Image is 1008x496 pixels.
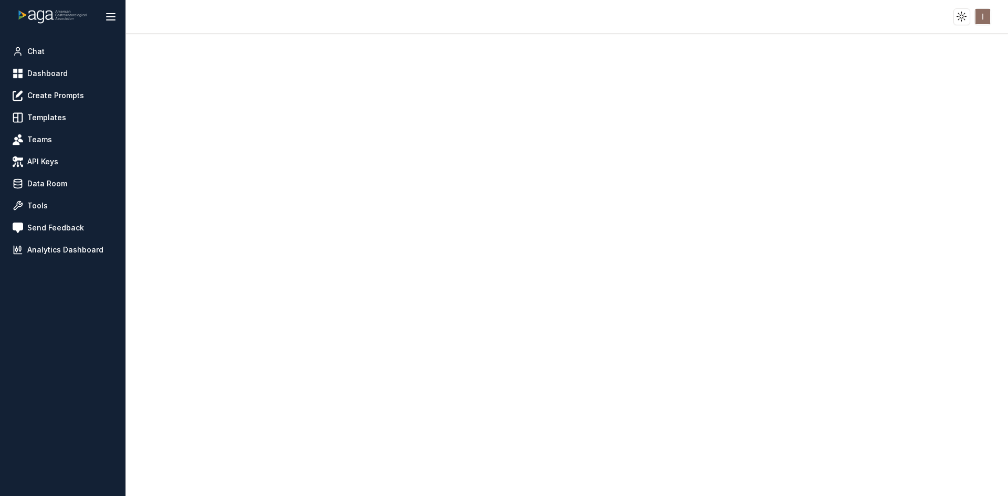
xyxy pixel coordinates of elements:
a: Tools [8,196,117,215]
span: Create Prompts [27,90,84,101]
a: Create Prompts [8,86,117,105]
a: Analytics Dashboard [8,240,117,259]
img: ACg8ocIRNee7ry9NgGQGRVGhCsBywprICOiB-2MzsRszyrCAbfWzdA=s96-c [975,9,991,24]
span: Templates [27,112,66,123]
a: Templates [8,108,117,127]
span: Data Room [27,178,67,189]
a: Send Feedback [8,218,117,237]
span: Analytics Dashboard [27,245,103,255]
a: Chat [8,42,117,61]
span: API Keys [27,156,58,167]
span: Teams [27,134,52,145]
a: Dashboard [8,64,117,83]
span: Tools [27,200,48,211]
a: Teams [8,130,117,149]
span: Chat [27,46,45,57]
span: Dashboard [27,68,68,79]
img: feedback [13,223,23,233]
a: API Keys [8,152,117,171]
span: Send Feedback [27,223,84,233]
a: Data Room [8,174,117,193]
